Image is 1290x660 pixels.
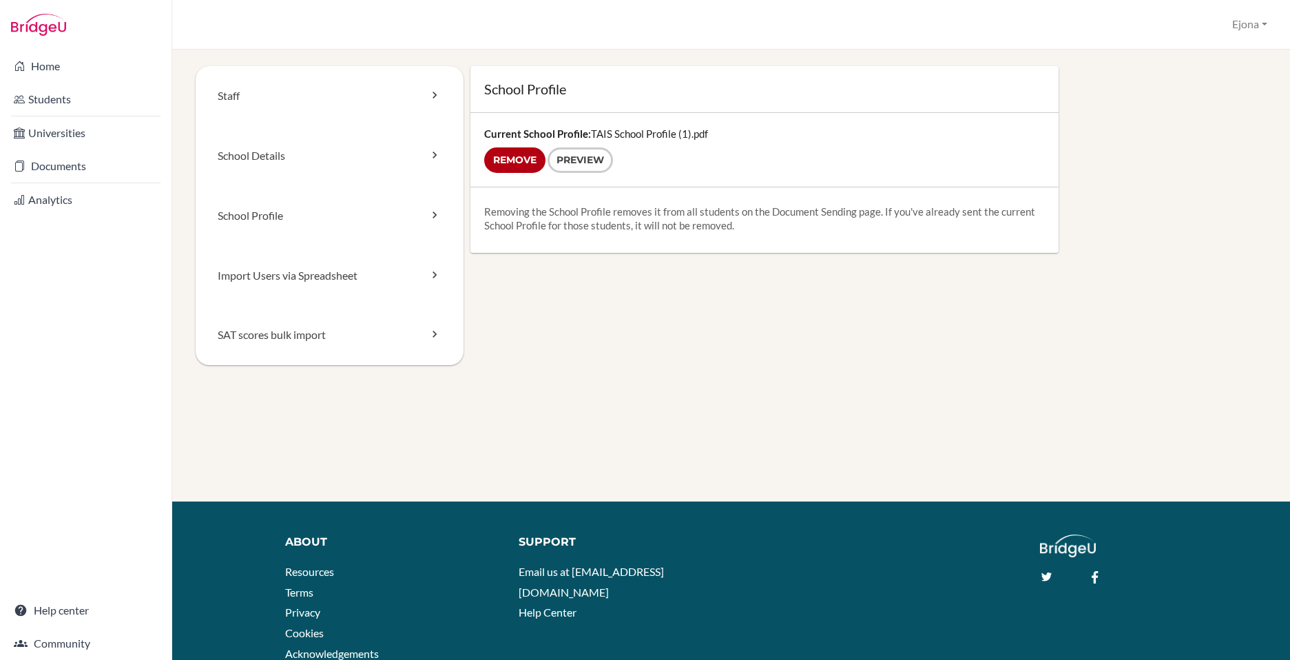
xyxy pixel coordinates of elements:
[3,597,169,624] a: Help center
[484,127,591,140] strong: Current School Profile:
[519,535,719,550] div: Support
[1226,12,1273,37] button: Ejona
[285,626,324,639] a: Cookies
[484,147,545,173] input: Remove
[3,186,169,214] a: Analytics
[285,586,313,599] a: Terms
[548,147,613,173] a: Preview
[11,14,66,36] img: Bridge-U
[484,80,1045,99] h1: School Profile
[196,186,464,246] a: School Profile
[470,113,1059,187] div: TAIS School Profile (1).pdf
[3,630,169,657] a: Community
[285,606,320,619] a: Privacy
[519,565,664,599] a: Email us at [EMAIL_ADDRESS][DOMAIN_NAME]
[285,565,334,578] a: Resources
[285,535,498,550] div: About
[3,119,169,147] a: Universities
[196,305,464,365] a: SAT scores bulk import
[196,126,464,186] a: School Details
[484,205,1045,232] p: Removing the School Profile removes it from all students on the Document Sending page. If you've ...
[519,606,576,619] a: Help Center
[196,246,464,306] a: Import Users via Spreadsheet
[3,52,169,80] a: Home
[285,647,379,660] a: Acknowledgements
[3,152,169,180] a: Documents
[196,66,464,126] a: Staff
[1040,535,1096,557] img: logo_white@2x-f4f0deed5e89b7ecb1c2cc34c3e3d731f90f0f143d5ea2071677605dd97b5244.png
[3,85,169,113] a: Students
